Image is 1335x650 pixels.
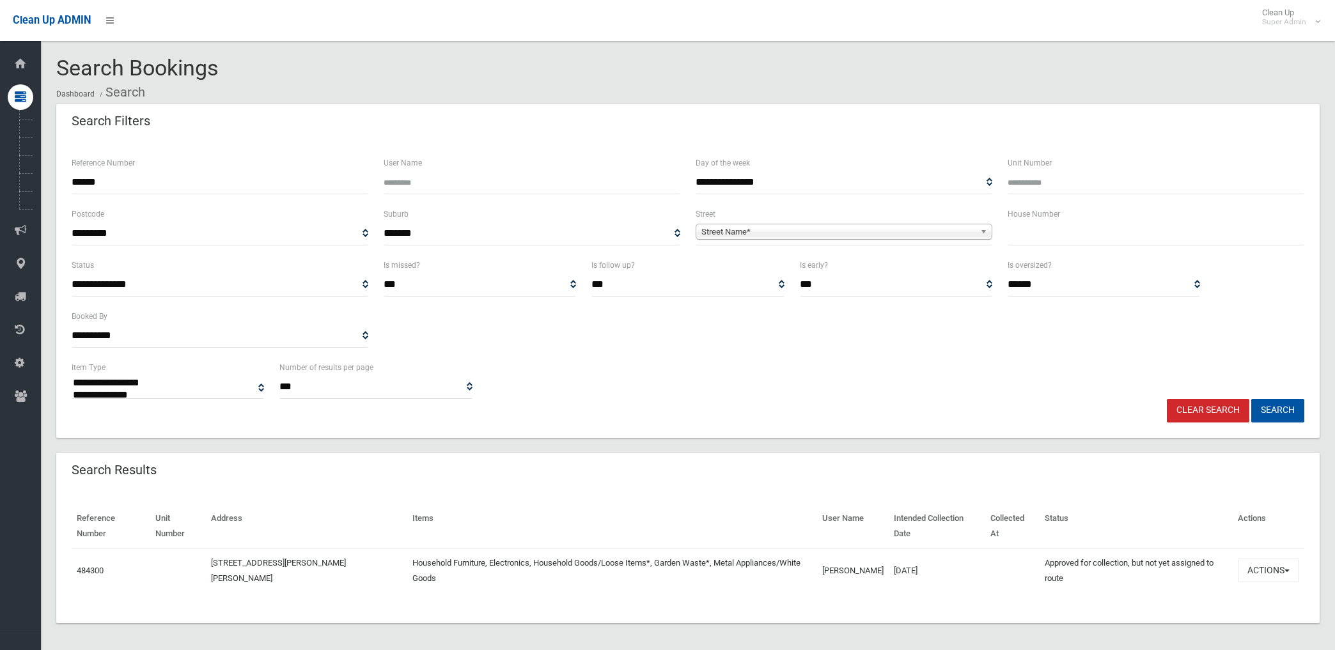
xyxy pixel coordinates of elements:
[696,207,715,221] label: Street
[150,504,206,548] th: Unit Number
[56,458,172,483] header: Search Results
[72,309,107,323] label: Booked By
[1251,399,1304,422] button: Search
[72,207,104,221] label: Postcode
[889,548,985,592] td: [DATE]
[13,14,91,26] span: Clean Up ADMIN
[72,360,105,375] label: Item Type
[72,504,150,548] th: Reference Number
[206,504,407,548] th: Address
[591,258,635,272] label: Is follow up?
[211,558,346,583] a: [STREET_ADDRESS][PERSON_NAME][PERSON_NAME]
[384,207,409,221] label: Suburb
[1262,17,1306,27] small: Super Admin
[985,504,1039,548] th: Collected At
[1008,258,1052,272] label: Is oversized?
[407,504,817,548] th: Items
[77,566,104,575] a: 484300
[1233,504,1304,548] th: Actions
[800,258,828,272] label: Is early?
[1238,559,1299,582] button: Actions
[1256,8,1319,27] span: Clean Up
[817,548,889,592] td: [PERSON_NAME]
[97,81,145,104] li: Search
[1040,548,1233,592] td: Approved for collection, but not yet assigned to route
[1167,399,1249,422] a: Clear Search
[1008,207,1060,221] label: House Number
[56,89,95,98] a: Dashboard
[1008,156,1052,170] label: Unit Number
[56,109,166,134] header: Search Filters
[889,504,985,548] th: Intended Collection Date
[384,258,420,272] label: Is missed?
[1040,504,1233,548] th: Status
[817,504,889,548] th: User Name
[407,548,817,592] td: Household Furniture, Electronics, Household Goods/Loose Items*, Garden Waste*, Metal Appliances/W...
[72,156,135,170] label: Reference Number
[696,156,750,170] label: Day of the week
[701,224,975,240] span: Street Name*
[56,55,219,81] span: Search Bookings
[72,258,94,272] label: Status
[279,360,373,375] label: Number of results per page
[384,156,422,170] label: User Name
